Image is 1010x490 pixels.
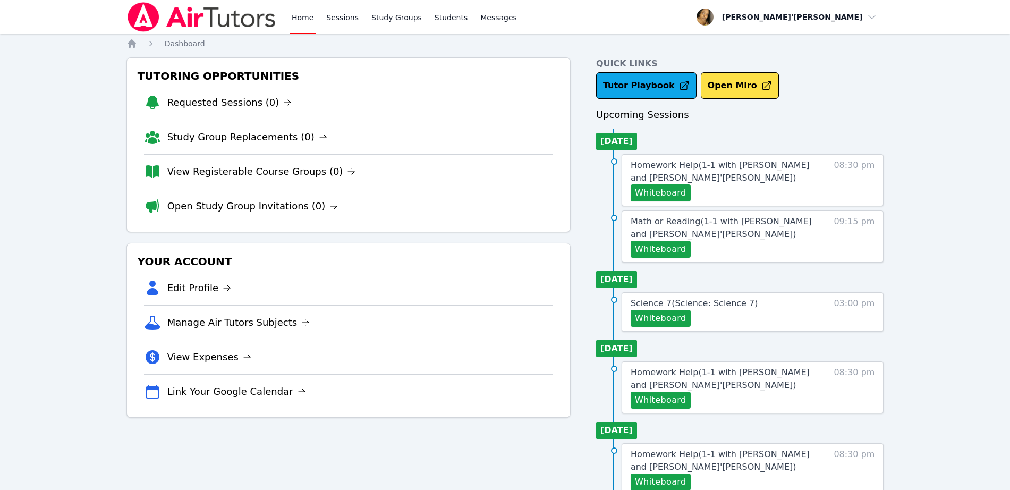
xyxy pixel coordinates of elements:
span: Homework Help ( 1-1 with [PERSON_NAME] and [PERSON_NAME]'[PERSON_NAME] ) [631,367,810,390]
h3: Your Account [135,252,562,271]
a: Homework Help(1-1 with [PERSON_NAME] and [PERSON_NAME]'[PERSON_NAME]) [631,366,814,392]
button: Whiteboard [631,184,691,201]
a: Math or Reading(1-1 with [PERSON_NAME] and [PERSON_NAME]'[PERSON_NAME]) [631,215,814,241]
nav: Breadcrumb [126,38,884,49]
a: View Registerable Course Groups (0) [167,164,356,179]
h4: Quick Links [596,57,884,70]
span: Math or Reading ( 1-1 with [PERSON_NAME] and [PERSON_NAME]'[PERSON_NAME] ) [631,216,812,239]
a: Edit Profile [167,281,232,295]
span: 03:00 pm [834,297,875,327]
a: Manage Air Tutors Subjects [167,315,310,330]
a: Homework Help(1-1 with [PERSON_NAME] and [PERSON_NAME]'[PERSON_NAME]) [631,448,814,474]
span: 08:30 pm [834,366,875,409]
a: Homework Help(1-1 with [PERSON_NAME] and [PERSON_NAME]'[PERSON_NAME]) [631,159,814,184]
span: Messages [480,12,517,23]
li: [DATE] [596,422,637,439]
a: Link Your Google Calendar [167,384,306,399]
li: [DATE] [596,133,637,150]
button: Whiteboard [631,241,691,258]
li: [DATE] [596,271,637,288]
a: Tutor Playbook [596,72,697,99]
span: Homework Help ( 1-1 with [PERSON_NAME] and [PERSON_NAME]'[PERSON_NAME] ) [631,160,810,183]
span: 08:30 pm [834,159,875,201]
button: Open Miro [701,72,779,99]
button: Whiteboard [631,310,691,327]
button: Whiteboard [631,392,691,409]
a: Science 7(Science: Science 7) [631,297,758,310]
li: [DATE] [596,340,637,357]
a: Study Group Replacements (0) [167,130,327,145]
h3: Tutoring Opportunities [135,66,562,86]
span: 09:15 pm [834,215,875,258]
img: Air Tutors [126,2,277,32]
a: Dashboard [165,38,205,49]
a: Requested Sessions (0) [167,95,292,110]
span: Homework Help ( 1-1 with [PERSON_NAME] and [PERSON_NAME]'[PERSON_NAME] ) [631,449,810,472]
span: Science 7 ( Science: Science 7 ) [631,298,758,308]
a: Open Study Group Invitations (0) [167,199,338,214]
h3: Upcoming Sessions [596,107,884,122]
span: Dashboard [165,39,205,48]
a: View Expenses [167,350,251,365]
